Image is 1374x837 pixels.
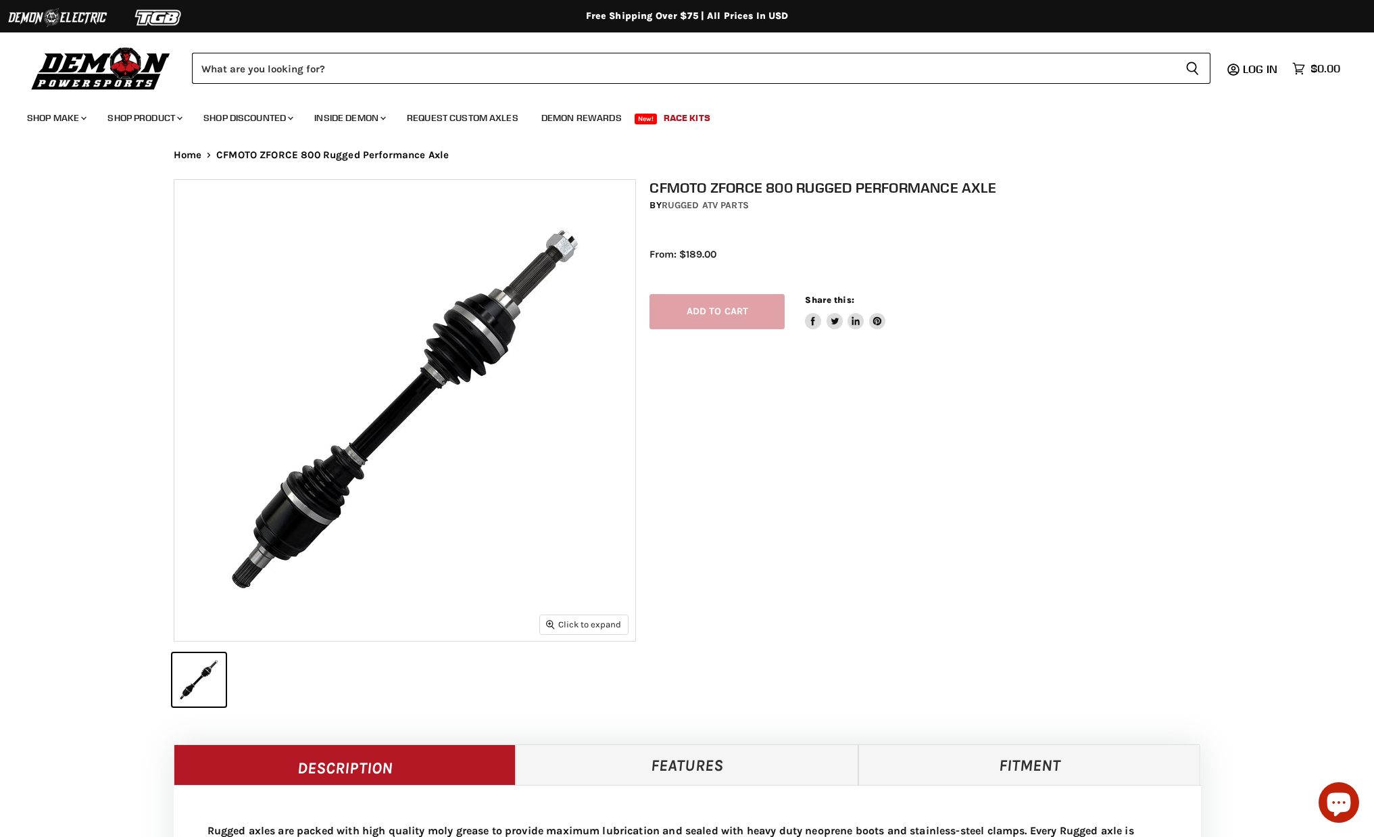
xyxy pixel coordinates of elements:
[1315,782,1363,826] inbox-online-store-chat: Shopify online store chat
[147,149,1228,161] nav: Breadcrumbs
[516,744,858,785] a: Features
[174,149,202,161] a: Home
[97,104,191,132] a: Shop Product
[649,198,1214,213] div: by
[531,104,632,132] a: Demon Rewards
[1285,59,1347,78] a: $0.00
[662,199,749,211] a: Rugged ATV Parts
[7,5,108,30] img: Demon Electric Logo 2
[192,53,1210,84] form: Product
[27,44,175,92] img: Demon Powersports
[193,104,301,132] a: Shop Discounted
[397,104,529,132] a: Request Custom Axles
[805,294,885,330] aside: Share this:
[635,114,658,124] span: New!
[147,10,1228,22] div: Free Shipping Over $75 | All Prices In USD
[540,615,628,633] button: Click to expand
[1310,62,1340,75] span: $0.00
[174,180,635,641] img: IMAGE
[17,104,95,132] a: Shop Make
[546,619,621,629] span: Click to expand
[17,99,1337,132] ul: Main menu
[654,104,720,132] a: Race Kits
[108,5,210,30] img: TGB Logo 2
[216,149,449,161] span: CFMOTO ZFORCE 800 Rugged Performance Axle
[858,744,1201,785] a: Fitment
[649,179,1214,196] h1: CFMOTO ZFORCE 800 Rugged Performance Axle
[649,248,716,260] span: From: $189.00
[1243,62,1277,76] span: Log in
[1175,53,1210,84] button: Search
[304,104,394,132] a: Inside Demon
[174,744,516,785] a: Description
[192,53,1175,84] input: Search
[172,653,226,707] button: IMAGE thumbnail
[805,295,854,305] span: Share this:
[1237,63,1285,75] a: Log in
